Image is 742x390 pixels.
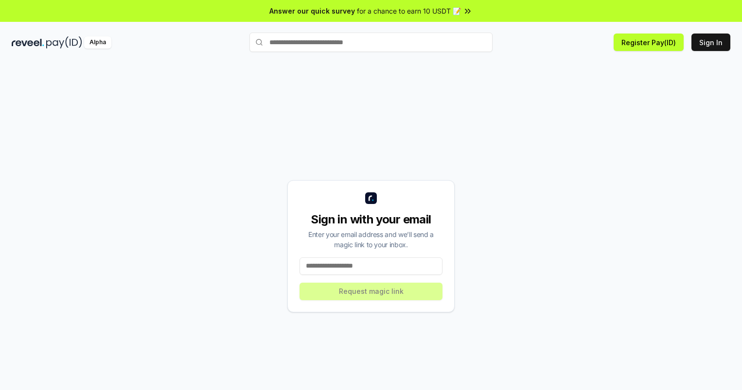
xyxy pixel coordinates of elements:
div: Alpha [84,36,111,49]
img: logo_small [365,192,377,204]
span: Answer our quick survey [269,6,355,16]
button: Sign In [691,34,730,51]
img: reveel_dark [12,36,44,49]
div: Sign in with your email [300,212,442,227]
span: for a chance to earn 10 USDT 📝 [357,6,461,16]
button: Register Pay(ID) [614,34,684,51]
img: pay_id [46,36,82,49]
div: Enter your email address and we’ll send a magic link to your inbox. [300,229,442,250]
